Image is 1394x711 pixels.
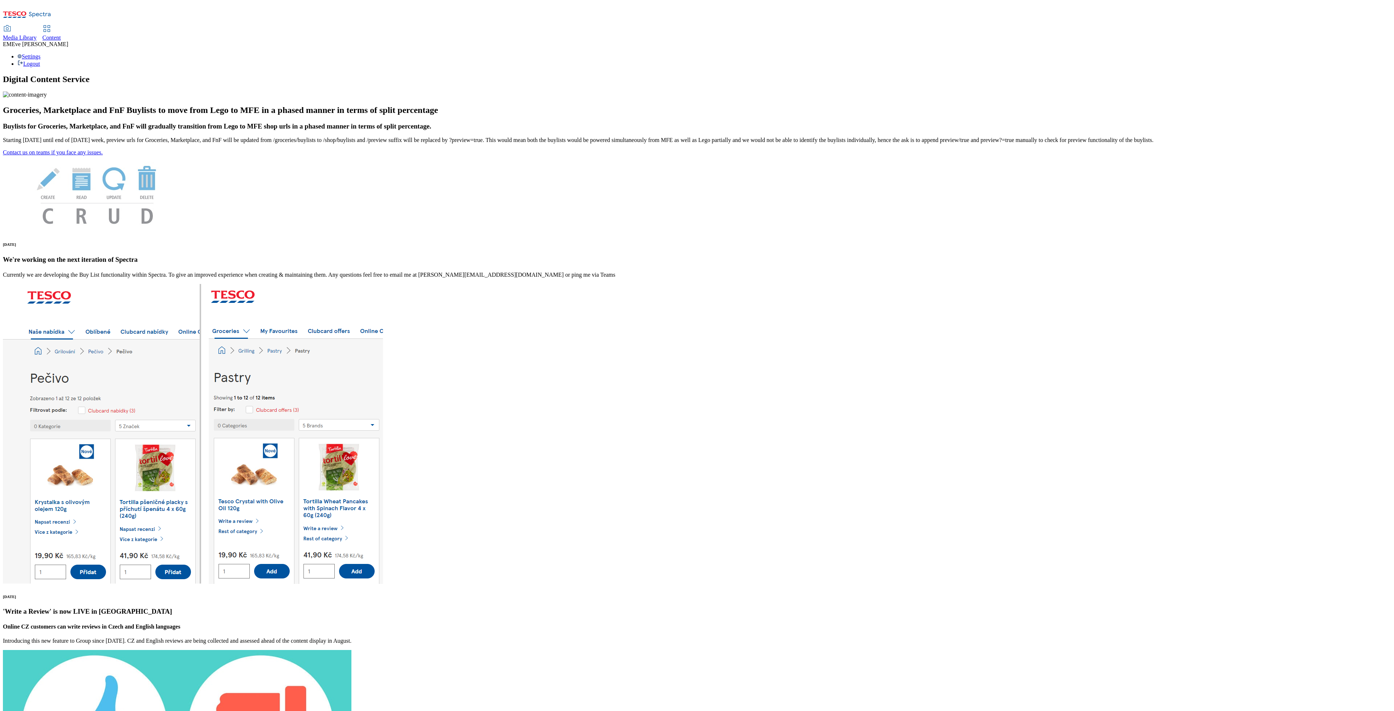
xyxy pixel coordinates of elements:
h3: Buylists for Groceries, Marketplace, and FnF will gradually transition from Lego to MFE shop urls... [3,122,1391,130]
h3: 'Write a Review' is now LIVE in [GEOGRAPHIC_DATA] [3,608,1391,615]
span: Eve [PERSON_NAME] [12,41,68,47]
p: Starting [DATE] until end of [DATE] week, preview urls for Groceries, Marketplace, and FnF will b... [3,137,1391,143]
img: News Image [3,284,421,584]
a: Logout [17,61,40,67]
h2: Groceries, Marketplace and FnF Buylists to move from Lego to MFE in a phased manner in terms of s... [3,105,1391,115]
img: News Image [3,156,192,232]
span: Media Library [3,34,37,41]
a: Media Library [3,26,37,41]
h1: Digital Content Service [3,74,1391,84]
a: Content [42,26,61,41]
h3: We're working on the next iteration of Spectra [3,256,1391,264]
h6: [DATE] [3,242,1391,247]
h4: Online CZ customers can write reviews in Czech and English languages [3,623,1391,630]
span: Content [42,34,61,41]
p: Currently we are developing the Buy List functionality within Spectra. To give an improved experi... [3,272,1391,278]
span: EM [3,41,12,47]
img: content-imagery [3,92,47,98]
a: Contact us on teams if you face any issues. [3,149,103,155]
h6: [DATE] [3,594,1391,599]
a: Settings [17,53,41,60]
p: Introducing this new feature to Group since [DATE]. CZ and English reviews are being collected an... [3,638,1391,644]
